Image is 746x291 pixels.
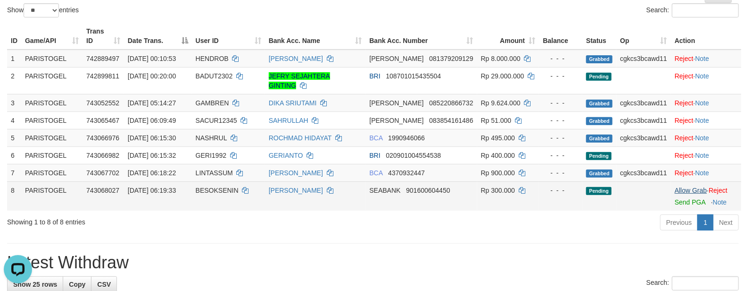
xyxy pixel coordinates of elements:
[616,94,671,111] td: cgkcs3bcawd11
[672,276,739,291] input: Search:
[86,55,119,62] span: 742889497
[671,146,741,164] td: ·
[675,55,694,62] a: Reject
[695,99,709,107] a: Note
[671,129,741,146] td: ·
[481,99,521,107] span: Rp 9.624.000
[21,164,83,181] td: PARISTOGEL
[543,116,579,125] div: - - -
[128,187,176,194] span: [DATE] 06:19:33
[695,117,709,124] a: Note
[543,98,579,108] div: - - -
[481,72,524,80] span: Rp 29.000.000
[21,50,83,68] td: PARISTOGEL
[83,23,124,50] th: Trans ID: activate to sort column ascending
[196,55,229,62] span: HENDROB
[370,72,381,80] span: BRI
[481,55,521,62] span: Rp 8.000.000
[582,23,616,50] th: Status
[671,164,741,181] td: ·
[586,187,612,195] span: Pending
[269,134,332,142] a: ROCHMAD HIDAYAT
[370,152,381,159] span: BRI
[388,134,425,142] span: Copy 1990946066 to clipboard
[7,23,21,50] th: ID
[543,186,579,195] div: - - -
[86,187,119,194] span: 743068027
[21,146,83,164] td: PARISTOGEL
[97,281,111,288] span: CSV
[675,169,694,177] a: Reject
[429,117,473,124] span: Copy 083854161486 to clipboard
[86,152,119,159] span: 743066982
[370,169,383,177] span: BCA
[695,169,709,177] a: Note
[7,129,21,146] td: 5
[7,111,21,129] td: 4
[7,164,21,181] td: 7
[370,55,424,62] span: [PERSON_NAME]
[616,164,671,181] td: cgkcs3bcawd11
[671,50,741,68] td: ·
[196,169,233,177] span: LINTASSUM
[86,169,119,177] span: 743067702
[616,111,671,129] td: cgkcs3bcawd11
[128,55,176,62] span: [DATE] 00:10:53
[196,152,226,159] span: GERI1992
[481,187,515,194] span: Rp 300.000
[713,214,739,231] a: Next
[481,134,515,142] span: Rp 495.000
[366,23,477,50] th: Bank Acc. Number: activate to sort column ascending
[196,117,237,124] span: SACUR12345
[406,187,450,194] span: Copy 901600604450 to clipboard
[616,129,671,146] td: cgkcs3bcawd11
[196,99,229,107] span: GAMBREN
[128,152,176,159] span: [DATE] 06:15:32
[672,3,739,17] input: Search:
[660,214,698,231] a: Previous
[675,152,694,159] a: Reject
[671,67,741,94] td: ·
[671,111,741,129] td: ·
[196,134,227,142] span: NASHRUL
[128,99,176,107] span: [DATE] 05:14:27
[86,72,119,80] span: 742899811
[709,187,728,194] a: Reject
[7,253,739,272] h1: Latest Withdraw
[586,152,612,160] span: Pending
[543,71,579,81] div: - - -
[269,72,330,89] a: JEFRY SEJAHTERA GINTING
[695,72,709,80] a: Note
[543,168,579,178] div: - - -
[370,134,383,142] span: BCA
[543,151,579,160] div: - - -
[697,214,713,231] a: 1
[124,23,192,50] th: Date Trans.: activate to sort column descending
[543,133,579,143] div: - - -
[675,99,694,107] a: Reject
[386,152,441,159] span: Copy 020901004554538 to clipboard
[586,100,613,108] span: Grabbed
[192,23,265,50] th: User ID: activate to sort column ascending
[7,67,21,94] td: 2
[671,181,741,211] td: ·
[481,152,515,159] span: Rp 400.000
[128,169,176,177] span: [DATE] 06:18:22
[128,117,176,124] span: [DATE] 06:09:49
[586,170,613,178] span: Grabbed
[7,146,21,164] td: 6
[21,181,83,211] td: PARISTOGEL
[675,134,694,142] a: Reject
[269,55,323,62] a: [PERSON_NAME]
[86,99,119,107] span: 743052552
[481,117,512,124] span: Rp 51.000
[695,152,709,159] a: Note
[7,181,21,211] td: 8
[713,198,727,206] a: Note
[477,23,539,50] th: Amount: activate to sort column ascending
[196,187,239,194] span: BESOKSENIN
[128,72,176,80] span: [DATE] 00:20:00
[675,187,709,194] span: ·
[4,4,32,32] button: Open LiveChat chat widget
[429,99,473,107] span: Copy 085220866732 to clipboard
